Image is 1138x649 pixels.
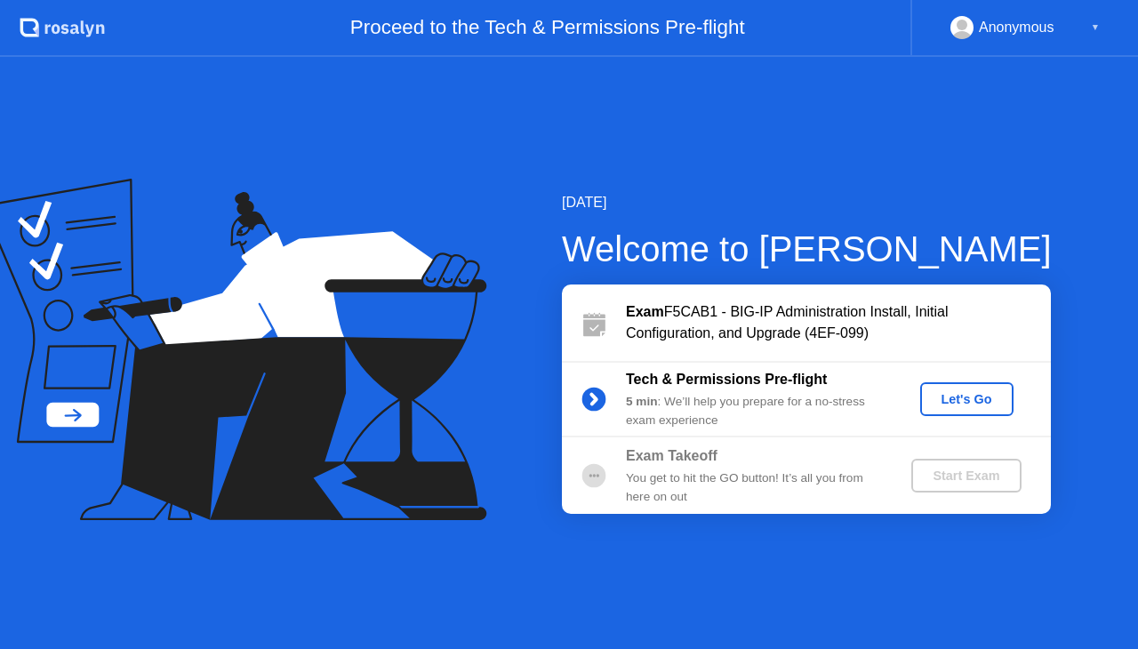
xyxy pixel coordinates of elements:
[626,395,658,408] b: 5 min
[1091,16,1100,39] div: ▼
[927,392,1006,406] div: Let's Go
[626,301,1051,344] div: F5CAB1 - BIG-IP Administration Install, Initial Configuration, and Upgrade (4EF-099)
[626,304,664,319] b: Exam
[626,393,882,429] div: : We’ll help you prepare for a no-stress exam experience
[626,448,717,463] b: Exam Takeoff
[918,469,1014,483] div: Start Exam
[562,222,1052,276] div: Welcome to [PERSON_NAME]
[920,382,1014,416] button: Let's Go
[626,372,827,387] b: Tech & Permissions Pre-flight
[626,469,882,506] div: You get to hit the GO button! It’s all you from here on out
[979,16,1054,39] div: Anonymous
[911,459,1021,493] button: Start Exam
[562,192,1052,213] div: [DATE]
